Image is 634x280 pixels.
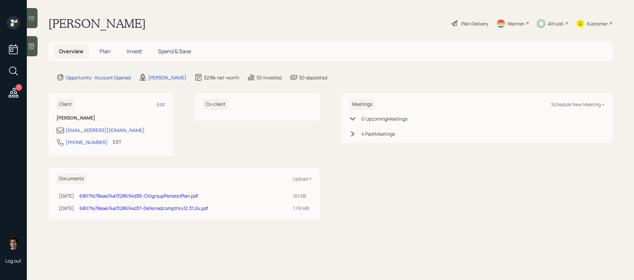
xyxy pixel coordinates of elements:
a: 6807fe78eae74af328694d36-CitigroupPensionPlan.pdf [79,193,198,199]
div: $218k net-worth [204,74,239,81]
div: [EMAIL_ADDRESS][DOMAIN_NAME] [66,127,145,134]
span: Invest [127,48,142,55]
div: Warmer [508,20,524,27]
div: [DATE] [59,192,74,199]
div: [DATE] [59,205,74,212]
div: Altruist [548,20,564,27]
div: Upload + [293,176,312,182]
h6: Documents [56,173,87,184]
div: Kustomer [587,20,608,27]
h6: Client [56,99,74,110]
div: Edit [157,101,165,108]
div: 1.79 MB [293,205,309,212]
div: Plan Delivery [461,20,488,27]
div: [PHONE_NUMBER] [66,139,108,146]
div: Schedule New Meeting + [551,101,604,108]
span: Spend & Save [158,48,191,55]
div: [PERSON_NAME] [148,74,186,81]
div: 7 [15,84,22,91]
a: 6807fe78eae74af328694d37-Deferredcompthru12.31.24.pdf [79,205,208,211]
h6: [PERSON_NAME] [56,115,165,121]
h6: Co-client [203,99,228,110]
div: $0 deposited [299,74,327,81]
h1: [PERSON_NAME] [48,16,146,31]
div: 101 KB [293,192,309,199]
div: Log out [5,258,21,264]
span: Overview [59,48,83,55]
div: 4 Past Meeting s [361,130,395,137]
span: Plan [100,48,111,55]
div: EST [113,138,121,145]
div: Opportunity · Account Opened [66,74,131,81]
div: $0 invested [256,74,282,81]
div: 0 Upcoming Meeting s [361,115,407,122]
h6: Meetings [349,99,375,110]
img: harrison-schaefer-headshot-2.png [7,236,20,250]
